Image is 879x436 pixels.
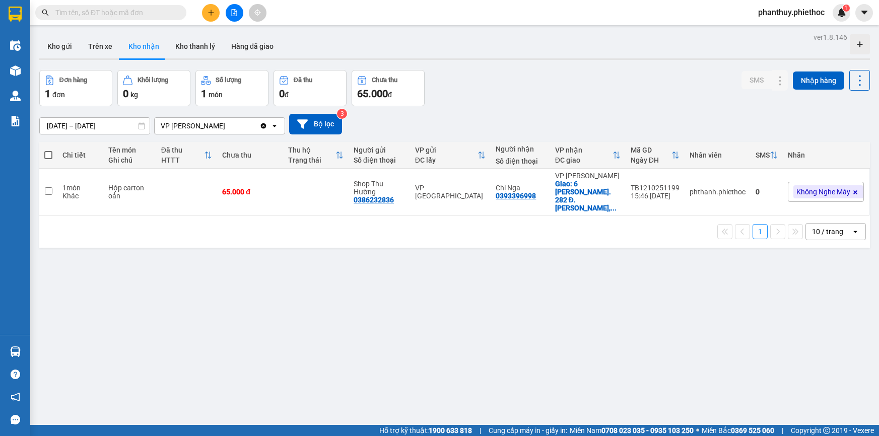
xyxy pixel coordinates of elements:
[850,34,870,54] div: Tạo kho hàng mới
[10,40,21,51] img: warehouse-icon
[796,187,850,196] span: Không Nghe Máy
[601,426,694,434] strong: 0708 023 035 - 0935 103 250
[216,77,241,84] div: Số lượng
[259,122,267,130] svg: Clear value
[52,91,65,99] span: đơn
[156,142,218,169] th: Toggle SortBy
[201,88,207,100] span: 1
[496,192,536,200] div: 0393396998
[631,156,671,164] div: Ngày ĐH
[208,9,215,16] span: plus
[750,6,833,19] span: phanthuy.phiethoc
[226,121,227,131] input: Selected VP Phạm Văn Đồng.
[379,425,472,436] span: Hỗ trợ kỹ thuật:
[555,180,621,212] div: Giao: 6 Ng. 282 Đ. Lạc Long Quân, Bưởi, Tây Hồ, Hà Nội, Việt Nam
[731,426,774,434] strong: 0369 525 060
[108,146,151,154] div: Tên món
[10,65,21,76] img: warehouse-icon
[851,228,859,236] svg: open
[274,70,347,106] button: Đã thu0đ
[352,70,425,106] button: Chưa thu65.000đ
[696,428,699,432] span: ⚪️
[288,146,335,154] div: Thu hộ
[702,425,774,436] span: Miền Bắc
[823,427,830,434] span: copyright
[226,4,243,22] button: file-add
[555,146,613,154] div: VP nhận
[231,9,238,16] span: file-add
[812,227,843,237] div: 10 / trang
[611,204,617,212] span: ...
[570,425,694,436] span: Miền Nam
[123,88,128,100] span: 0
[254,9,261,16] span: aim
[855,4,873,22] button: caret-down
[138,77,168,84] div: Khối lượng
[354,180,405,196] div: Shop Thu Hường
[209,91,223,99] span: món
[690,151,746,159] div: Nhân viên
[843,5,850,12] sup: 1
[117,70,190,106] button: Khối lượng0kg
[167,34,223,58] button: Kho thanh lý
[626,142,685,169] th: Toggle SortBy
[10,91,21,101] img: warehouse-icon
[11,415,20,424] span: message
[756,188,778,196] div: 0
[222,188,278,196] div: 65.000 đ
[410,142,491,169] th: Toggle SortBy
[39,70,112,106] button: Đơn hàng1đơn
[690,188,746,196] div: phthanh.phiethoc
[480,425,481,436] span: |
[42,9,49,16] span: search
[860,8,869,17] span: caret-down
[223,34,282,58] button: Hàng đã giao
[751,142,783,169] th: Toggle SortBy
[161,156,205,164] div: HTTT
[631,184,680,192] div: TB1210251199
[108,156,151,164] div: Ghi chú
[80,34,120,58] button: Trên xe
[11,370,20,379] span: question-circle
[279,88,285,100] span: 0
[161,146,205,154] div: Đã thu
[271,122,279,130] svg: open
[756,151,770,159] div: SMS
[415,184,486,200] div: VP [GEOGRAPHIC_DATA]
[62,184,98,192] div: 1 món
[489,425,567,436] span: Cung cấp máy in - giấy in:
[496,184,545,192] div: Chị Nga
[249,4,266,22] button: aim
[11,392,20,402] span: notification
[741,71,772,89] button: SMS
[555,172,621,180] div: VP [PERSON_NAME]
[10,346,21,357] img: warehouse-icon
[108,184,151,200] div: Hộp carton oản
[62,151,98,159] div: Chi tiết
[415,146,478,154] div: VP gửi
[372,77,397,84] div: Chưa thu
[550,142,626,169] th: Toggle SortBy
[288,156,335,164] div: Trạng thái
[120,34,167,58] button: Kho nhận
[130,91,138,99] span: kg
[415,156,478,164] div: ĐC lấy
[40,118,150,134] input: Select a date range.
[337,109,347,119] sup: 3
[814,32,847,43] div: ver 1.8.146
[195,70,268,106] button: Số lượng1món
[39,34,80,58] button: Kho gửi
[837,8,846,17] img: icon-new-feature
[555,156,613,164] div: ĐC giao
[161,121,225,131] div: VP [PERSON_NAME]
[496,157,545,165] div: Số điện thoại
[354,156,405,164] div: Số điện thoại
[202,4,220,22] button: plus
[294,77,312,84] div: Đã thu
[285,91,289,99] span: đ
[631,192,680,200] div: 15:46 [DATE]
[55,7,174,18] input: Tìm tên, số ĐT hoặc mã đơn
[793,71,844,90] button: Nhập hàng
[354,146,405,154] div: Người gửi
[788,151,864,159] div: Nhãn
